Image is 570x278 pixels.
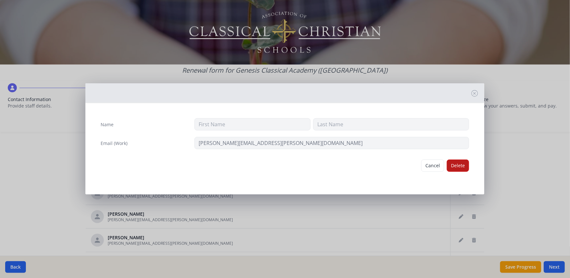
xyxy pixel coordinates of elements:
[447,160,469,172] button: Delete
[194,118,311,130] input: First Name
[101,121,114,128] label: Name
[194,137,469,149] input: contact@site.com
[313,118,469,130] input: Last Name
[421,160,444,172] button: Cancel
[101,140,127,147] label: Email (Work)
